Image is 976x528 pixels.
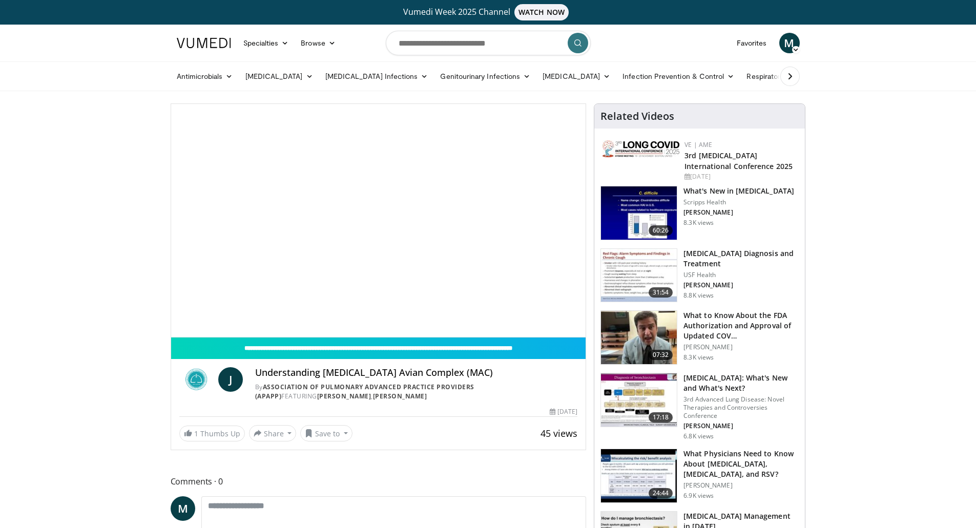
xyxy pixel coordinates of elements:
[171,66,239,87] a: Antimicrobials
[239,66,319,87] a: [MEDICAL_DATA]
[171,104,586,337] video-js: Video Player
[218,367,243,392] a: J
[649,287,673,298] span: 31:54
[249,425,297,441] button: Share
[683,219,714,227] p: 8.3K views
[683,481,799,490] p: [PERSON_NAME]
[178,4,798,20] a: Vumedi Week 2025 ChannelWATCH NOW
[600,310,799,365] a: 07:32 What to Know About the FDA Authorization and Approval of Updated COV… [PERSON_NAME] 8.3K views
[683,291,714,300] p: 8.8K views
[237,33,295,53] a: Specialties
[536,66,616,87] a: [MEDICAL_DATA]
[255,367,578,378] h4: Understanding [MEDICAL_DATA] Avian Complex (MAC)
[179,426,245,441] a: 1 Thumbs Up
[683,271,799,279] p: USF Health
[319,66,434,87] a: [MEDICAL_DATA] Infections
[684,172,797,181] div: [DATE]
[683,395,799,420] p: 3rd Advanced Lung Disease: Novel Therapies and Controversies Conference
[373,392,427,400] a: [PERSON_NAME]
[731,33,773,53] a: Favorites
[600,186,799,240] a: 60:26 What's New in [MEDICAL_DATA] Scripps Health [PERSON_NAME] 8.3K views
[684,140,712,149] a: VE | AME
[600,110,674,122] h4: Related Videos
[779,33,800,53] a: M
[683,343,799,351] p: [PERSON_NAME]
[600,449,799,503] a: 24:44 What Physicians Need to Know About [MEDICAL_DATA], [MEDICAL_DATA], and RSV? [PERSON_NAME] 6...
[683,208,794,217] p: [PERSON_NAME]
[683,492,714,500] p: 6.9K views
[603,140,679,157] img: a2792a71-925c-4fc2-b8ef-8d1b21aec2f7.png.150x105_q85_autocrop_double_scale_upscale_version-0.2.jpg
[683,432,714,440] p: 6.8K views
[649,488,673,498] span: 24:44
[601,449,677,502] img: 91589b0f-a920-456c-982d-84c13c387289.150x105_q85_crop-smart_upscale.jpg
[177,38,231,48] img: VuMedi Logo
[550,407,577,416] div: [DATE]
[683,373,799,393] h3: [MEDICAL_DATA]: What's New and What's Next?
[300,425,352,441] button: Save to
[683,353,714,362] p: 8.3K views
[255,383,578,401] div: By FEATURING ,
[683,449,799,479] h3: What Physicians Need to Know About [MEDICAL_DATA], [MEDICAL_DATA], and RSV?
[255,383,474,400] a: Association of Pulmonary Advanced Practice Providers (APAPP)
[740,66,836,87] a: Respiratory Infections
[684,151,793,171] a: 3rd [MEDICAL_DATA] International Conference 2025
[600,248,799,303] a: 31:54 [MEDICAL_DATA] Diagnosis and Treatment USF Health [PERSON_NAME] 8.8K views
[179,367,214,392] img: Association of Pulmonary Advanced Practice Providers (APAPP)
[683,281,799,289] p: [PERSON_NAME]
[317,392,371,400] a: [PERSON_NAME]
[194,429,198,438] span: 1
[601,186,677,240] img: 8828b190-63b7-4755-985f-be01b6c06460.150x105_q85_crop-smart_upscale.jpg
[541,427,577,439] span: 45 views
[616,66,740,87] a: Infection Prevention & Control
[683,198,794,206] p: Scripps Health
[683,186,794,196] h3: What's New in [MEDICAL_DATA]
[600,373,799,440] a: 17:18 [MEDICAL_DATA]: What's New and What's Next? 3rd Advanced Lung Disease: Novel Therapies and ...
[514,4,569,20] span: WATCH NOW
[683,248,799,269] h3: [MEDICAL_DATA] Diagnosis and Treatment
[649,225,673,236] span: 60:26
[171,475,587,488] span: Comments 0
[386,31,591,55] input: Search topics, interventions
[601,311,677,364] img: a1e50555-b2fd-4845-bfdc-3eac51376964.150x105_q85_crop-smart_upscale.jpg
[649,350,673,360] span: 07:32
[683,310,799,341] h3: What to Know About the FDA Authorization and Approval of Updated COV…
[171,496,195,521] a: M
[295,33,342,53] a: Browse
[601,373,677,427] img: 8723abe7-f9a9-4f6c-9b26-6bd057632cd6.150x105_q85_crop-smart_upscale.jpg
[434,66,536,87] a: Genitourinary Infections
[683,422,799,430] p: [PERSON_NAME]
[649,412,673,423] span: 17:18
[601,249,677,302] img: 912d4c0c-18df-4adc-aa60-24f51820003e.150x105_q85_crop-smart_upscale.jpg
